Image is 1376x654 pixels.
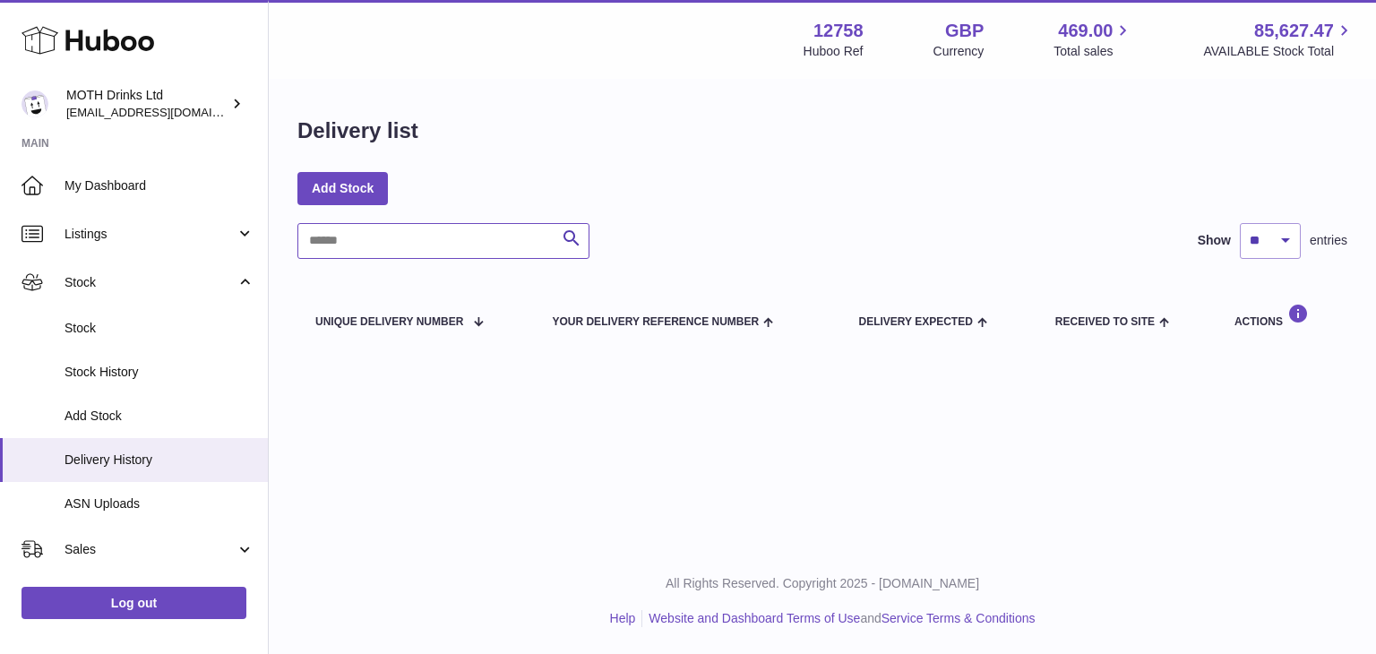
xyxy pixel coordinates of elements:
[64,320,254,337] span: Stock
[64,177,254,194] span: My Dashboard
[881,611,1036,625] a: Service Terms & Conditions
[813,19,864,43] strong: 12758
[1203,43,1354,60] span: AVAILABLE Stock Total
[642,610,1035,627] li: and
[297,116,418,145] h1: Delivery list
[1053,19,1133,60] a: 469.00 Total sales
[1053,43,1133,60] span: Total sales
[64,226,236,243] span: Listings
[1198,232,1231,249] label: Show
[21,587,246,619] a: Log out
[804,43,864,60] div: Huboo Ref
[1203,19,1354,60] a: 85,627.47 AVAILABLE Stock Total
[64,408,254,425] span: Add Stock
[64,274,236,291] span: Stock
[21,90,48,117] img: orders@mothdrinks.com
[859,316,973,328] span: Delivery Expected
[610,611,636,625] a: Help
[315,316,463,328] span: Unique Delivery Number
[649,611,860,625] a: Website and Dashboard Terms of Use
[64,495,254,512] span: ASN Uploads
[66,105,263,119] span: [EMAIL_ADDRESS][DOMAIN_NAME]
[552,316,759,328] span: Your Delivery Reference Number
[1055,316,1155,328] span: Received to Site
[1254,19,1334,43] span: 85,627.47
[297,172,388,204] a: Add Stock
[64,541,236,558] span: Sales
[64,452,254,469] span: Delivery History
[283,575,1362,592] p: All Rights Reserved. Copyright 2025 - [DOMAIN_NAME]
[1310,232,1347,249] span: entries
[1058,19,1113,43] span: 469.00
[1234,304,1329,328] div: Actions
[945,19,984,43] strong: GBP
[64,364,254,381] span: Stock History
[66,87,228,121] div: MOTH Drinks Ltd
[933,43,985,60] div: Currency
